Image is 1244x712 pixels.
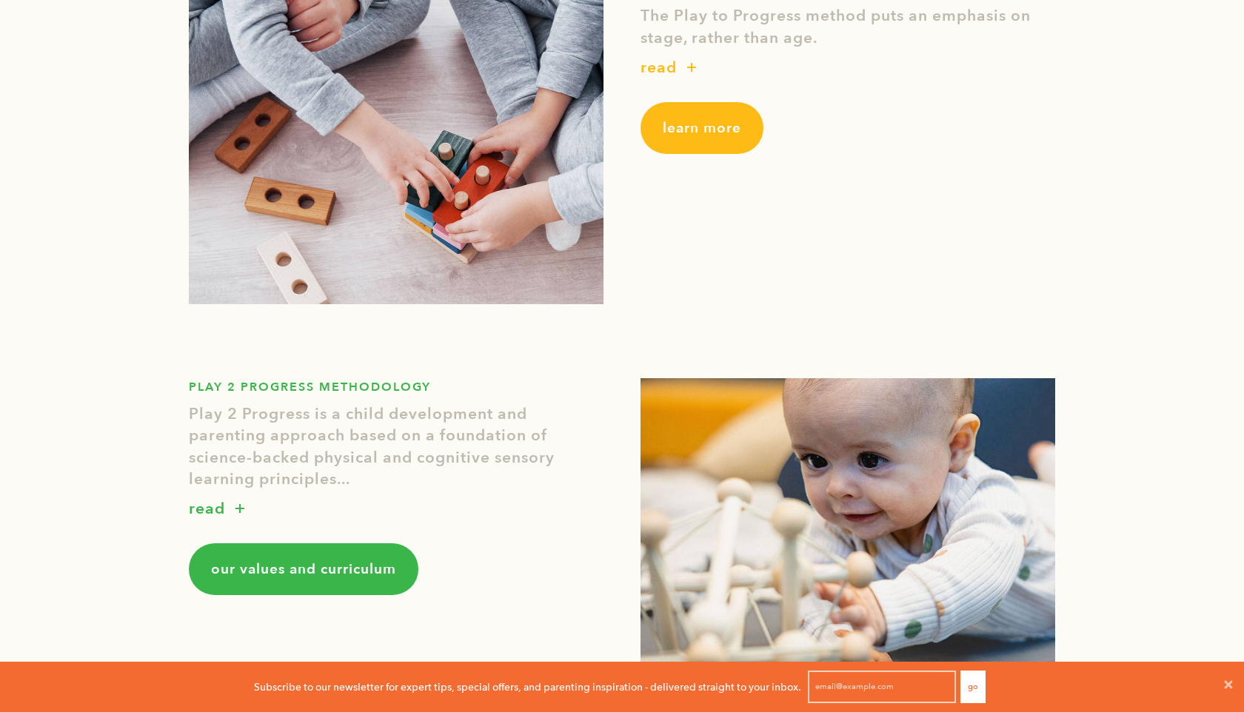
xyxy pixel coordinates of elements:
b: Play 2 Progress is a child development and parenting approach based on a foundation of science-ba... [189,403,555,490]
span: our values and curriculum [211,560,396,579]
a: learn more [641,102,763,154]
p: Subscribe to our newsletter for expert tips, special offers, and parenting inspiration - delivere... [254,679,801,695]
a: our values and curriculum [189,543,418,595]
p: read [189,497,225,521]
h1: PLAY 2 PROGRESS METHODOLOGY [189,378,603,396]
p: The Play to Progress method puts an emphasis on stage, rather than age. [641,5,1055,49]
p: read [641,56,677,80]
b: . [346,468,350,490]
input: email@example.com [808,671,956,703]
span: learn more [663,118,741,138]
button: Go [960,671,986,703]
